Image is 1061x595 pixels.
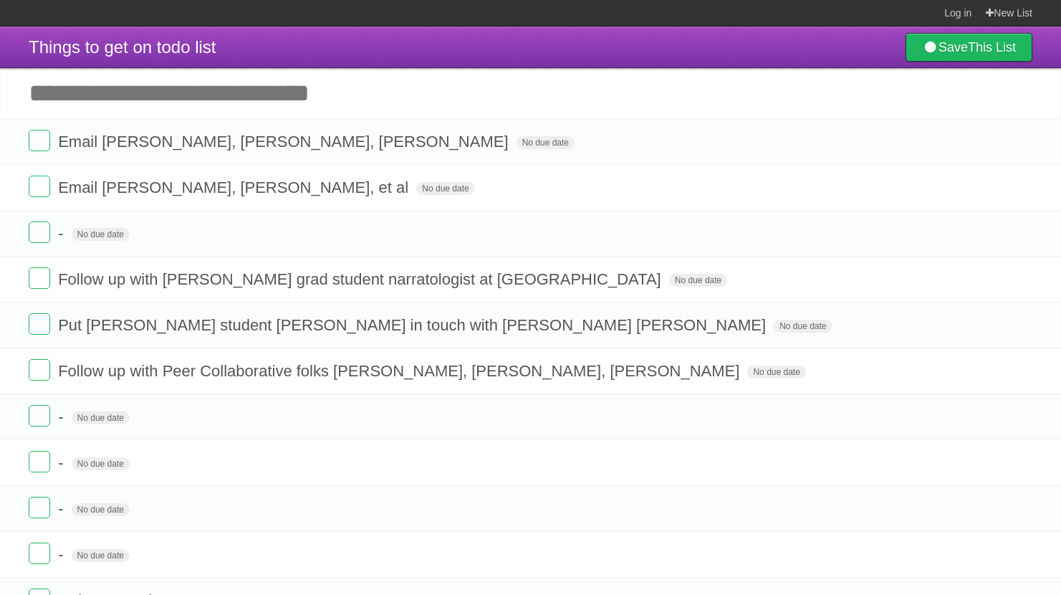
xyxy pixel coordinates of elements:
[58,178,412,196] span: Email [PERSON_NAME], [PERSON_NAME], et al
[58,454,67,472] span: -
[58,316,769,334] span: Put [PERSON_NAME] student [PERSON_NAME] in touch with [PERSON_NAME] [PERSON_NAME]
[29,176,50,197] label: Done
[29,130,50,151] label: Done
[29,451,50,472] label: Done
[29,497,50,518] label: Done
[72,503,130,516] span: No due date
[72,549,130,562] span: No due date
[58,546,67,563] span: -
[29,405,50,427] label: Done
[906,33,1032,62] a: SaveThis List
[72,228,130,241] span: No due date
[58,362,743,380] span: Follow up with Peer Collaborative folks [PERSON_NAME], [PERSON_NAME], [PERSON_NAME]
[669,274,727,287] span: No due date
[29,543,50,564] label: Done
[58,270,665,288] span: Follow up with [PERSON_NAME] grad student narratologist at [GEOGRAPHIC_DATA]
[29,359,50,381] label: Done
[747,366,805,379] span: No due date
[968,40,1016,54] b: This List
[29,37,216,57] span: Things to get on todo list
[58,224,67,242] span: -
[29,222,50,243] label: Done
[72,457,130,470] span: No due date
[517,136,575,149] span: No due date
[416,182,474,195] span: No due date
[58,500,67,518] span: -
[29,313,50,335] label: Done
[72,411,130,424] span: No due date
[774,320,832,333] span: No due date
[58,408,67,426] span: -
[58,133,512,151] span: Email [PERSON_NAME], [PERSON_NAME], [PERSON_NAME]
[29,267,50,289] label: Done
